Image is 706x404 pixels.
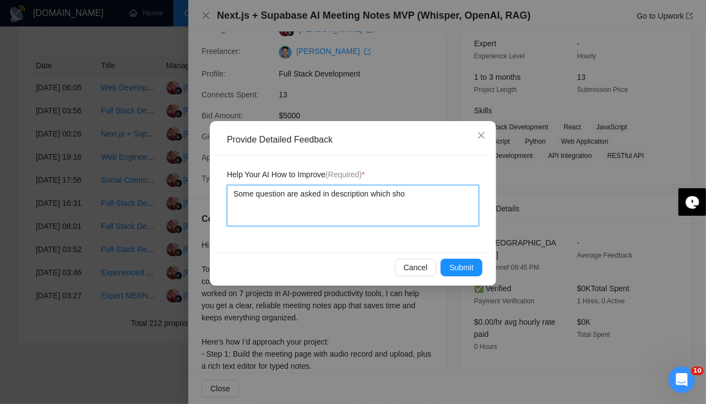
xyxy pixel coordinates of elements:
[227,134,487,146] div: Provide Detailed Feedback
[227,185,479,226] textarea: Some question are asked in description which sho
[477,131,486,140] span: close
[449,261,474,274] span: Submit
[404,261,428,274] span: Cancel
[441,259,482,276] button: Submit
[466,121,496,151] button: Close
[691,367,704,375] span: 10
[395,259,437,276] button: Cancel
[325,170,362,179] span: (Required)
[227,168,365,181] span: Help Your AI How to Improve
[669,367,695,393] iframe: Intercom live chat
